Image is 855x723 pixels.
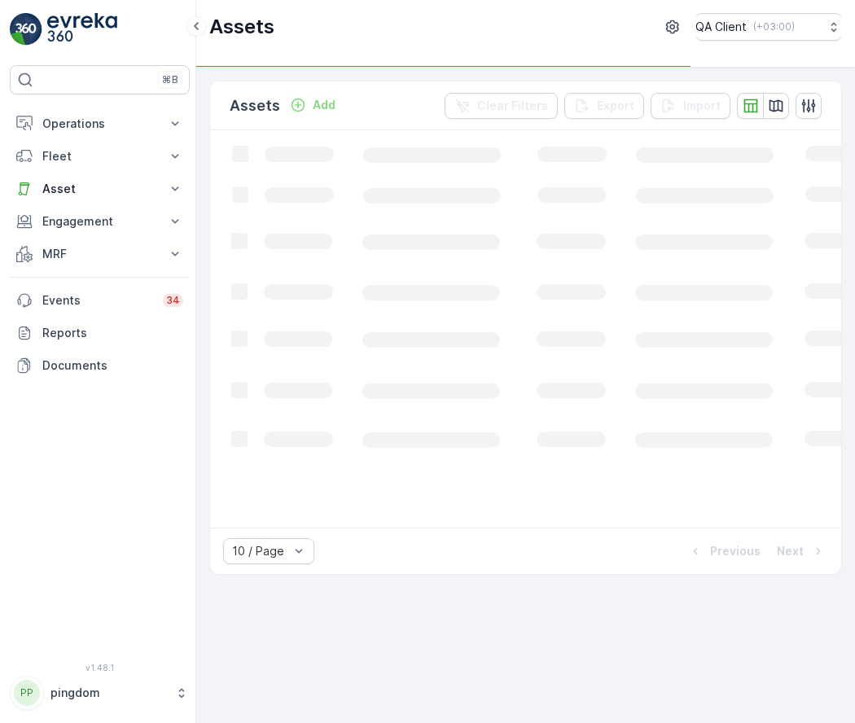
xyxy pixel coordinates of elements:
p: Events [42,292,153,309]
a: Events34 [10,284,190,317]
p: Fleet [42,148,157,164]
button: Asset [10,173,190,205]
p: MRF [42,246,157,262]
button: Fleet [10,140,190,173]
a: Reports [10,317,190,349]
button: Clear Filters [445,93,558,119]
p: 34 [166,294,180,307]
button: Export [564,93,644,119]
p: Assets [209,14,274,40]
button: QA Client(+03:00) [695,13,842,41]
img: logo_light-DOdMpM7g.png [47,13,117,46]
a: Documents [10,349,190,382]
button: Add [283,95,342,115]
p: Reports [42,325,183,341]
button: Import [651,93,730,119]
p: Operations [42,116,157,132]
div: PP [14,680,40,706]
p: Previous [710,543,761,559]
span: v 1.48.1 [10,663,190,673]
button: MRF [10,238,190,270]
button: Previous [686,541,762,561]
p: Export [597,98,634,114]
p: Assets [230,94,280,117]
p: Asset [42,181,157,197]
p: QA Client [695,19,747,35]
p: Documents [42,357,183,374]
p: Engagement [42,213,157,230]
p: ( +03:00 ) [753,20,795,33]
p: Add [313,97,335,113]
p: ⌘B [162,73,178,86]
p: pingdom [50,685,167,701]
button: PPpingdom [10,676,190,710]
button: Next [775,541,828,561]
button: Engagement [10,205,190,238]
p: Clear Filters [477,98,548,114]
img: logo [10,13,42,46]
button: Operations [10,107,190,140]
p: Next [777,543,804,559]
p: Import [683,98,721,114]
